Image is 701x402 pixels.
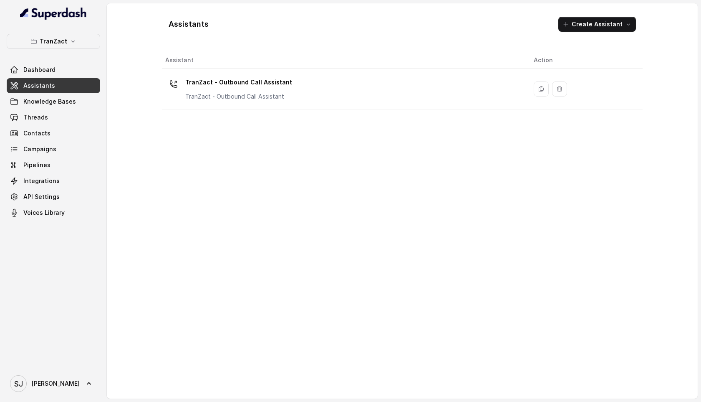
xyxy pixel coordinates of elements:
a: [PERSON_NAME] [7,372,100,395]
p: TranZact - Outbound Call Assistant [185,92,292,101]
p: TranZact [40,36,67,46]
span: Dashboard [23,66,55,74]
a: Contacts [7,126,100,141]
span: Integrations [23,177,60,185]
th: Action [527,52,643,69]
a: Knowledge Bases [7,94,100,109]
a: Dashboard [7,62,100,77]
a: Pipelines [7,158,100,173]
span: Contacts [23,129,50,137]
span: Pipelines [23,161,50,169]
span: [PERSON_NAME] [32,379,80,388]
img: light.svg [20,7,87,20]
text: SJ [14,379,23,388]
a: Integrations [7,173,100,188]
p: TranZact - Outbound Call Assistant [185,76,292,89]
a: Threads [7,110,100,125]
span: Assistants [23,81,55,90]
button: Create Assistant [558,17,636,32]
button: TranZact [7,34,100,49]
span: API Settings [23,193,60,201]
span: Campaigns [23,145,56,153]
th: Assistant [162,52,527,69]
span: Knowledge Bases [23,97,76,106]
span: Voices Library [23,209,65,217]
a: Voices Library [7,205,100,220]
a: API Settings [7,189,100,204]
a: Campaigns [7,142,100,157]
h1: Assistants [169,18,209,31]
span: Threads [23,113,48,122]
a: Assistants [7,78,100,93]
